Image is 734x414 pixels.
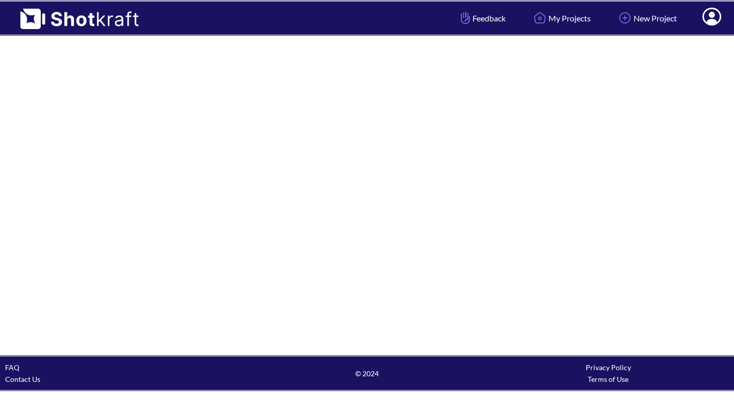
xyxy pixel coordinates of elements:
[523,5,598,32] a: My Projects
[616,9,634,27] img: Add Icon
[609,5,685,32] a: New Project
[488,373,729,385] div: Terms of Use
[5,375,40,383] a: Contact Us
[246,368,487,379] span: © 2024
[458,12,506,24] span: Feedback
[5,363,19,372] a: FAQ
[531,9,548,27] img: Home Icon
[458,9,473,27] img: Hand Icon
[625,392,729,414] iframe: chat widget
[488,361,729,373] div: Privacy Policy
